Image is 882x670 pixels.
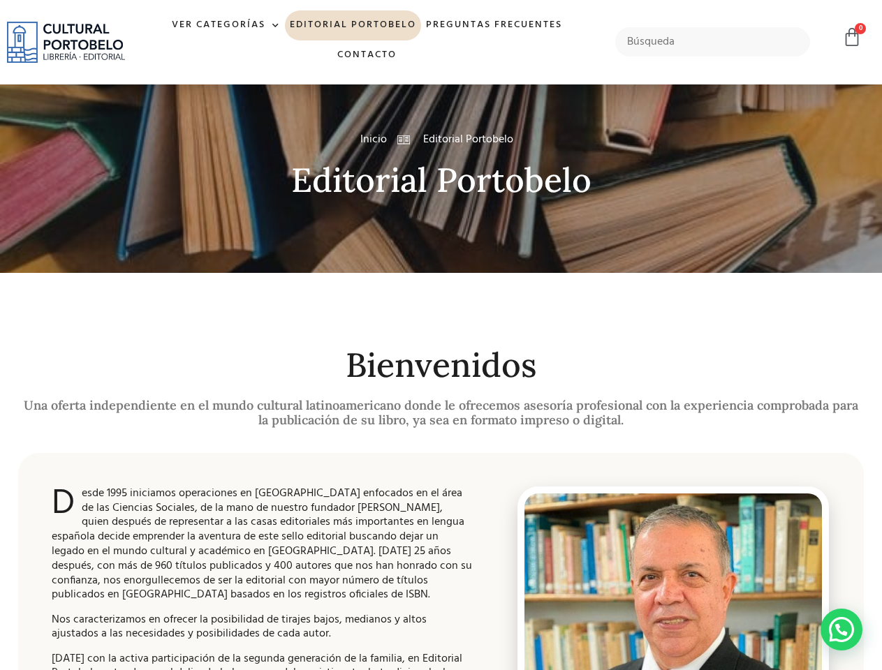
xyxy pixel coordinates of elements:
span: 0 [855,23,866,34]
p: esde 1995 iniciamos operaciones en [GEOGRAPHIC_DATA] enfocados en el área de las Ciencias Sociale... [52,486,473,602]
h2: Bienvenidos [18,347,864,384]
a: Contacto [332,40,402,70]
h2: Editorial Portobelo [18,162,864,199]
div: Contactar por WhatsApp [821,609,862,650]
h2: Una oferta independiente en el mundo cultural latinoamericano donde le ofrecemos asesoría profesi... [18,398,864,428]
a: Ver Categorías [167,10,285,40]
a: Inicio [360,131,387,148]
span: Editorial Portobelo [420,131,513,148]
a: 0 [842,27,862,47]
span: D [52,486,75,521]
a: Editorial Portobelo [285,10,421,40]
a: Preguntas frecuentes [421,10,567,40]
p: Nos caracterizamos en ofrecer la posibilidad de tirajes bajos, medianos y altos ajustados a las n... [52,613,473,642]
input: Búsqueda [615,27,810,57]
